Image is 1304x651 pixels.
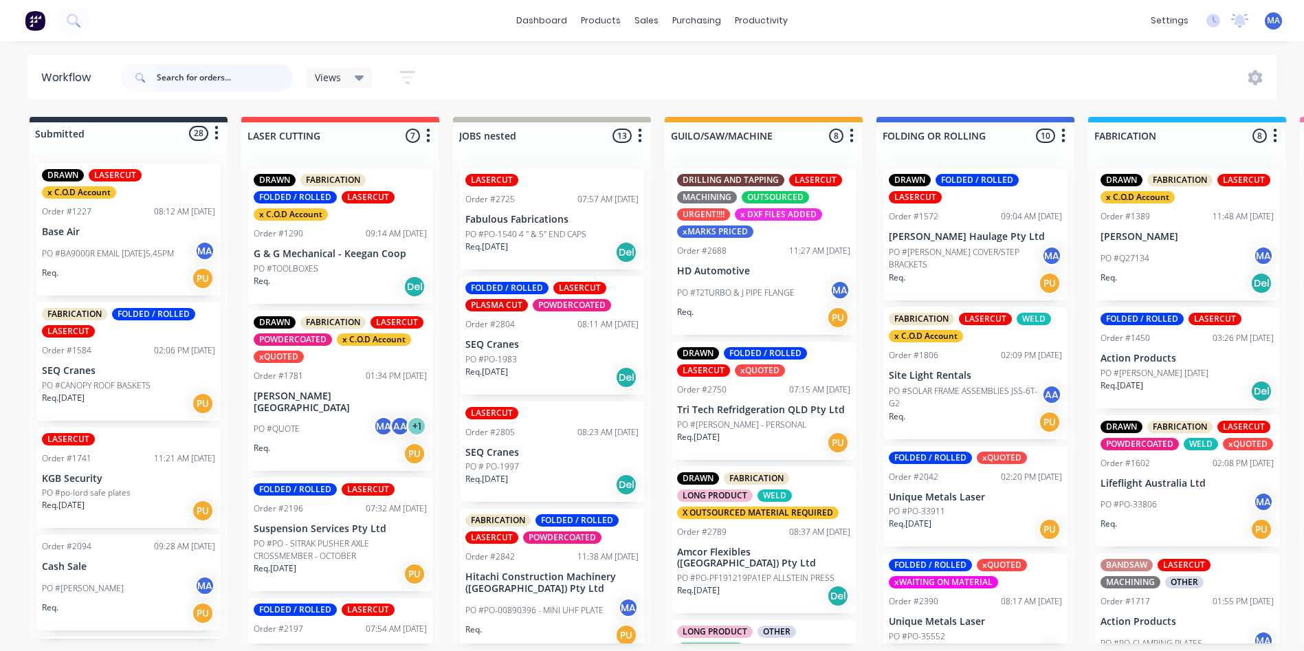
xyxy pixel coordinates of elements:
div: LASERCUT [1217,421,1270,433]
div: PLASMA CUT [465,299,528,311]
div: WELD [1017,313,1051,325]
div: 07:15 AM [DATE] [789,384,850,396]
div: LASERCUTOrder #280508:23 AM [DATE]SEQ CranesPO # PO-1997Req.[DATE]Del [460,401,644,503]
a: dashboard [509,10,574,31]
p: PO #T2TURBO & J PIPE FLANGE [677,287,795,299]
div: FOLDED / ROLLEDLASERCUTOrder #145003:26 PM [DATE]Action ProductsPO #[PERSON_NAME] [DATE]Req.[DATE... [1095,307,1279,408]
div: Order #1389 [1101,210,1150,223]
p: PO #PO-00890396 - MINI UHF PLATE [465,604,604,617]
div: Order #2725 [465,193,515,206]
div: purchasing [665,10,728,31]
div: PU [192,393,214,415]
p: PO # PO-1997 [465,461,519,473]
div: WELD [1184,438,1218,450]
div: xWAITING ON MATERIAL [889,576,998,588]
p: SEQ Cranes [465,447,639,459]
div: FOLDED / ROLLED [1101,313,1184,325]
div: OTHER [1165,576,1204,588]
div: FABRICATIONFOLDED / ROLLEDLASERCUTOrder #158402:06 PM [DATE]SEQ CranesPO #CANOPY ROOF BASKETSReq.... [36,302,221,421]
div: 07:32 AM [DATE] [366,503,427,515]
div: Order #1290 [254,228,303,240]
div: Order #1717 [1101,595,1150,608]
div: LASERCUT [342,604,395,616]
div: DRAWNFOLDED / ROLLEDLASERCUTOrder #157209:04 AM [DATE][PERSON_NAME] Haulage Pty LtdPO #[PERSON_NA... [883,168,1068,300]
p: Req. [1101,518,1117,530]
p: Req. [DATE] [42,392,85,404]
div: 11:38 AM [DATE] [577,551,639,563]
div: POWDERCOATED [533,299,611,311]
p: PO #PO-35552 [889,630,945,643]
p: Action Products [1101,616,1274,628]
div: LASERCUT [789,174,842,186]
div: Order #1741 [42,452,91,465]
div: DRAWNFABRICATIONLASERCUTPOWDERCOATEDWELDxQUOTEDOrder #160202:08 PM [DATE]Lifeflight Australia Ltd... [1095,415,1279,547]
p: Unique Metals Laser [889,616,1062,628]
div: Order #209409:28 AM [DATE]Cash SalePO #[PERSON_NAME]MAReq.PU [36,535,221,630]
div: MA [373,416,394,437]
div: products [574,10,628,31]
p: PO #[PERSON_NAME] - PERSONAL [677,419,806,431]
div: Del [615,241,637,263]
div: FOLDED / ROLLED [254,604,337,616]
p: Req. [DATE] [677,584,720,597]
p: Req. [DATE] [254,562,296,575]
div: DRAWNFOLDED / ROLLEDLASERCUTxQUOTEDOrder #275007:15 AM [DATE]Tri Tech Refridgeration QLD Pty LtdP... [672,342,856,460]
div: OTHER [758,626,796,638]
div: PU [192,602,214,624]
div: LASERCUT [1189,313,1241,325]
p: Action Products [1101,353,1274,364]
p: PO #PO-1983 [465,353,517,366]
div: LONG PRODUCT [677,489,753,502]
p: [PERSON_NAME] [1101,231,1274,243]
p: Req. [DATE] [1101,379,1143,392]
p: Req. [677,306,694,318]
div: 02:06 PM [DATE] [154,344,215,357]
div: Order #2196 [254,503,303,515]
div: Order #1781 [254,370,303,382]
p: PO #[PERSON_NAME] COVER/STEP BRACKETS [889,246,1041,271]
div: LASERCUT [465,407,518,419]
p: [PERSON_NAME][GEOGRAPHIC_DATA] [254,390,427,414]
div: FABRICATION [42,308,107,320]
div: DRAWN [1101,421,1142,433]
div: FOLDED / ROLLED [254,483,337,496]
div: MA [195,575,215,596]
div: sales [628,10,665,31]
div: LASERCUTOrder #272507:57 AM [DATE]Fabulous FabricationsPO #PO-1540 4 " & 5" END CAPSReq.[DATE]Del [460,168,644,269]
div: 08:12 AM [DATE] [154,206,215,218]
div: MA [1253,492,1274,512]
div: 08:37 AM [DATE] [789,526,850,538]
div: 09:04 AM [DATE] [1001,210,1062,223]
div: LASERCUT [889,191,942,203]
div: PU [404,563,426,585]
div: DRAWN [677,347,719,360]
div: Del [615,366,637,388]
p: Req. [254,442,270,454]
div: DRAWN [677,472,719,485]
div: DRAWN [889,174,931,186]
div: 11:27 AM [DATE] [789,245,850,257]
div: DRAWN [42,169,84,181]
p: PO #PO-CLAMPING PLATES [1101,637,1202,650]
div: LASERCUT [342,191,395,203]
div: PU [192,267,214,289]
div: X OUTSOURCED MATERIAL REQUIRED [677,507,839,519]
div: Order #2750 [677,384,727,396]
p: HD Automotive [677,265,850,277]
div: Del [615,474,637,496]
div: FABRICATION [889,313,954,325]
div: DRAWNFABRICATIONLASERCUTPOWDERCOATEDx C.O.D AccountxQUOTEDOrder #178101:34 PM [DATE][PERSON_NAME]... [248,311,432,472]
p: Req. [42,602,58,614]
p: Req. [465,624,482,636]
div: MA [618,597,639,618]
div: FOLDED / ROLLEDLASERCUTOrder #219607:32 AM [DATE]Suspension Services Pty LtdPO #PO - SITRAK PUSHE... [248,478,432,591]
div: + 1 [406,416,427,437]
div: LASERCUT [465,174,518,186]
div: AA [1041,384,1062,405]
p: G & G Mechanical - Keegan Coop [254,248,427,260]
div: 02:20 PM [DATE] [1001,471,1062,483]
p: Unique Metals Laser [889,492,1062,503]
div: 11:48 AM [DATE] [1213,210,1274,223]
p: Tri Tech Refridgeration QLD Pty Ltd [677,404,850,416]
span: Views [315,70,341,85]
